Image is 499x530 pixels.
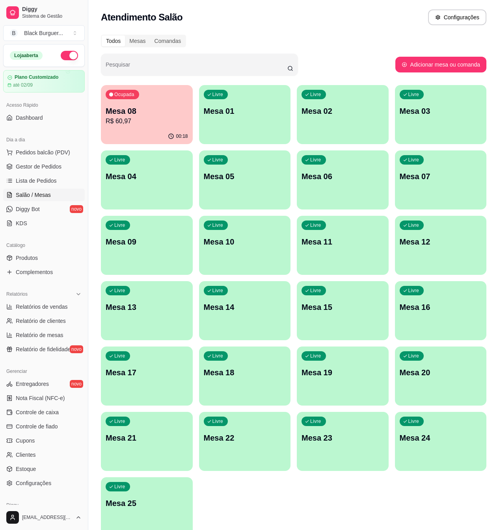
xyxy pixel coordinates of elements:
a: Cupons [3,434,85,447]
span: Dashboard [16,114,43,122]
a: Controle de caixa [3,406,85,419]
a: Produtos [3,252,85,264]
span: Configurações [16,479,51,487]
a: Estoque [3,463,85,475]
span: B [10,29,18,37]
span: Complementos [16,268,53,276]
p: Livre [408,353,419,359]
div: Gerenciar [3,365,85,378]
span: Gestor de Pedidos [16,163,61,170]
div: Black Burguer ... [24,29,63,37]
p: Mesa 23 [302,432,384,443]
button: LivreMesa 19 [297,347,389,406]
span: Produtos [16,254,38,262]
p: Livre [310,418,321,424]
p: Mesa 09 [106,236,188,247]
a: DiggySistema de Gestão [3,3,85,22]
div: Loja aberta [10,51,43,60]
button: Configurações [428,9,486,25]
a: Relatório de clientes [3,315,85,327]
div: Acesso Rápido [3,99,85,111]
p: R$ 60,97 [106,117,188,126]
p: Mesa 19 [302,367,384,378]
div: Todos [102,35,125,46]
span: Relatórios de vendas [16,303,68,311]
p: Mesa 05 [204,171,286,182]
input: Pesquisar [106,64,287,72]
p: 00:18 [176,133,188,139]
p: Mesa 01 [204,106,286,117]
span: Relatório de clientes [16,317,66,325]
p: Livre [310,222,321,228]
p: Mesa 12 [400,236,482,247]
p: Livre [212,157,223,163]
p: Livre [212,91,223,98]
button: LivreMesa 03 [395,85,487,144]
a: Lista de Pedidos [3,174,85,187]
p: Livre [408,91,419,98]
button: LivreMesa 23 [297,412,389,471]
a: Gestor de Pedidos [3,160,85,173]
p: Mesa 17 [106,367,188,378]
p: Livre [212,353,223,359]
button: LivreMesa 15 [297,281,389,340]
div: Mesas [125,35,150,46]
a: Clientes [3,448,85,461]
button: LivreMesa 07 [395,150,487,209]
span: Salão / Mesas [16,191,51,199]
button: OcupadaMesa 08R$ 60,9700:18 [101,85,193,144]
span: Controle de caixa [16,408,59,416]
div: Comandas [150,35,186,46]
p: Mesa 02 [302,106,384,117]
button: LivreMesa 13 [101,281,193,340]
span: Clientes [16,451,36,459]
button: LivreMesa 20 [395,347,487,406]
button: LivreMesa 17 [101,347,193,406]
p: Mesa 22 [204,432,286,443]
button: LivreMesa 21 [101,412,193,471]
a: KDS [3,217,85,230]
button: Pedidos balcão (PDV) [3,146,85,159]
p: Livre [114,484,125,490]
span: KDS [16,219,27,227]
div: Diggy [3,499,85,511]
span: Relatório de fidelidade [16,345,71,353]
a: Salão / Mesas [3,189,85,201]
button: LivreMesa 16 [395,281,487,340]
p: Livre [114,287,125,294]
p: Livre [408,287,419,294]
button: Adicionar mesa ou comanda [395,57,486,72]
p: Livre [114,418,125,424]
button: LivreMesa 01 [199,85,291,144]
span: Entregadores [16,380,49,388]
a: Dashboard [3,111,85,124]
article: até 02/09 [13,82,33,88]
p: Ocupada [114,91,134,98]
a: Configurações [3,477,85,489]
p: Mesa 13 [106,302,188,313]
p: Mesa 20 [400,367,482,378]
p: Mesa 25 [106,498,188,509]
p: Livre [212,418,223,424]
p: Livre [310,353,321,359]
span: Lista de Pedidos [16,177,57,185]
span: Relatório de mesas [16,331,63,339]
span: Diggy [22,6,82,13]
p: Mesa 08 [106,106,188,117]
button: Alterar Status [61,51,78,60]
p: Mesa 18 [204,367,286,378]
span: Sistema de Gestão [22,13,82,19]
a: Nota Fiscal (NFC-e) [3,392,85,404]
p: Mesa 11 [302,236,384,247]
p: Mesa 06 [302,171,384,182]
p: Livre [114,353,125,359]
p: Mesa 07 [400,171,482,182]
button: LivreMesa 18 [199,347,291,406]
button: LivreMesa 05 [199,150,291,209]
button: LivreMesa 09 [101,216,193,275]
span: Cupons [16,437,35,445]
button: LivreMesa 10 [199,216,291,275]
p: Livre [212,287,223,294]
p: Mesa 16 [400,302,482,313]
p: Livre [310,157,321,163]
